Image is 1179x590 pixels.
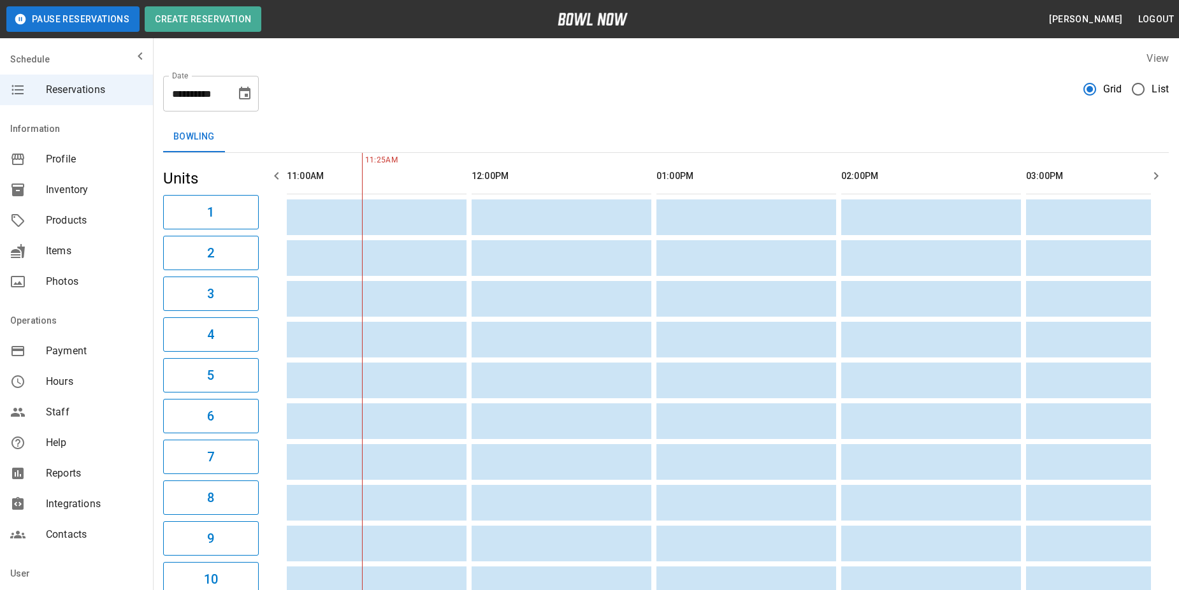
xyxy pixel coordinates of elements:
[46,82,143,97] span: Reservations
[163,399,259,433] button: 6
[46,374,143,389] span: Hours
[46,435,143,450] span: Help
[163,480,259,515] button: 8
[1044,8,1127,31] button: [PERSON_NAME]
[163,317,259,352] button: 4
[207,406,214,426] h6: 6
[163,440,259,474] button: 7
[46,343,143,359] span: Payment
[163,195,259,229] button: 1
[1103,82,1122,97] span: Grid
[287,158,467,194] th: 11:00AM
[163,168,259,189] h5: Units
[46,527,143,542] span: Contacts
[207,365,214,385] h6: 5
[163,122,225,152] button: Bowling
[558,13,628,25] img: logo
[46,466,143,481] span: Reports
[163,277,259,311] button: 3
[207,528,214,549] h6: 9
[207,447,214,467] h6: 7
[163,521,259,556] button: 9
[362,154,365,167] span: 11:25AM
[472,158,651,194] th: 12:00PM
[46,182,143,198] span: Inventory
[46,213,143,228] span: Products
[1146,52,1169,64] label: View
[656,158,836,194] th: 01:00PM
[145,6,261,32] button: Create Reservation
[46,405,143,420] span: Staff
[46,496,143,512] span: Integrations
[6,6,140,32] button: Pause Reservations
[204,569,218,589] h6: 10
[207,324,214,345] h6: 4
[163,358,259,392] button: 5
[163,122,1169,152] div: inventory tabs
[1152,82,1169,97] span: List
[46,274,143,289] span: Photos
[207,487,214,508] h6: 8
[207,284,214,304] h6: 3
[46,243,143,259] span: Items
[207,202,214,222] h6: 1
[207,243,214,263] h6: 2
[163,236,259,270] button: 2
[232,81,257,106] button: Choose date, selected date is Sep 26, 2025
[1133,8,1179,31] button: Logout
[46,152,143,167] span: Profile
